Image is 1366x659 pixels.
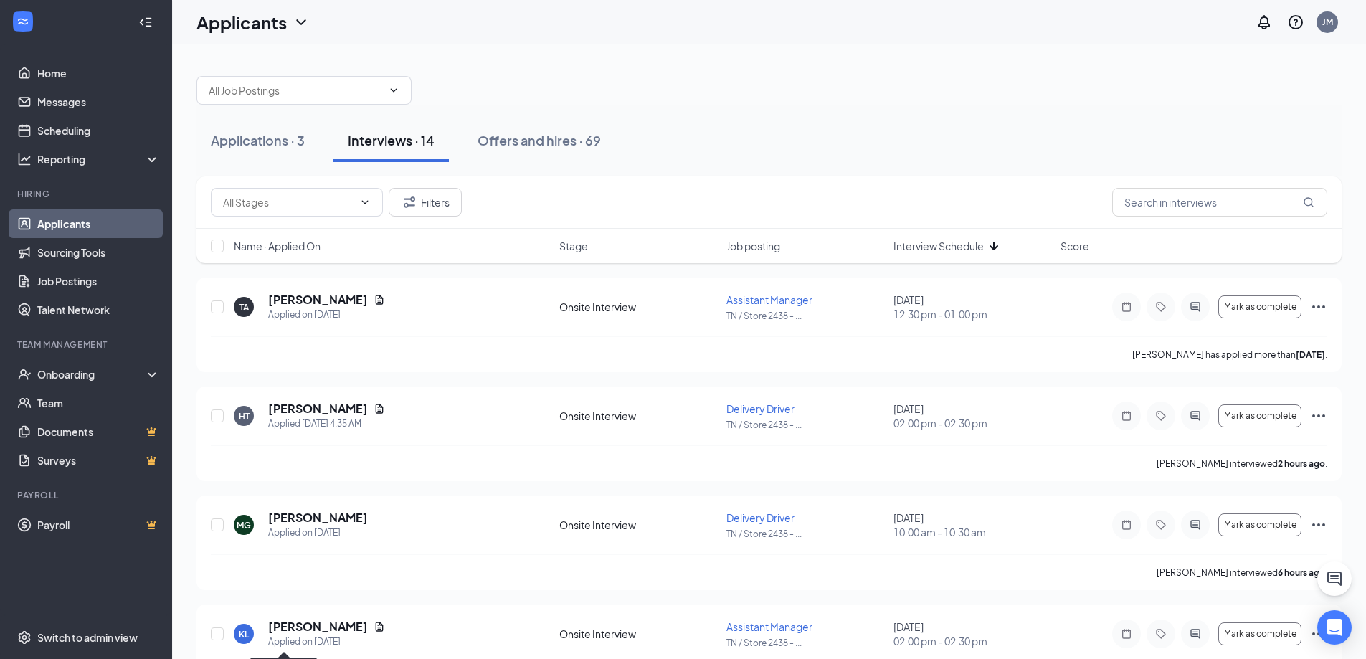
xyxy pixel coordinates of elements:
a: SurveysCrown [37,446,160,475]
svg: WorkstreamLogo [16,14,30,29]
span: Stage [559,239,588,253]
input: All Job Postings [209,82,382,98]
p: [PERSON_NAME] interviewed . [1157,566,1327,579]
div: Open Intercom Messenger [1317,610,1352,645]
div: Onsite Interview [559,300,718,314]
svg: Note [1118,519,1135,531]
span: Delivery Driver [726,511,795,524]
a: Scheduling [37,116,160,145]
a: Sourcing Tools [37,238,160,267]
h5: [PERSON_NAME] [268,401,368,417]
svg: ChevronDown [359,196,371,208]
span: Assistant Manager [726,620,812,633]
p: TN / Store 2438 - ... [726,419,885,431]
input: All Stages [223,194,354,210]
span: 12:30 pm - 01:00 pm [893,307,1052,321]
div: Reporting [37,152,161,166]
svg: ChevronDown [293,14,310,31]
p: TN / Store 2438 - ... [726,637,885,649]
svg: Ellipses [1310,516,1327,534]
svg: Document [374,403,385,414]
button: Mark as complete [1218,513,1301,536]
svg: Note [1118,410,1135,422]
button: Mark as complete [1218,622,1301,645]
div: JM [1322,16,1333,28]
svg: ActiveChat [1187,301,1204,313]
div: [DATE] [893,620,1052,648]
div: Applied on [DATE] [268,635,385,649]
a: Team [37,389,160,417]
h1: Applicants [196,10,287,34]
div: [DATE] [893,402,1052,430]
svg: Ellipses [1310,625,1327,643]
svg: ArrowDown [985,237,1002,255]
button: Mark as complete [1218,404,1301,427]
span: Mark as complete [1224,302,1296,312]
svg: Tag [1152,301,1170,313]
button: Mark as complete [1218,295,1301,318]
span: Delivery Driver [726,402,795,415]
svg: Ellipses [1310,298,1327,316]
a: Talent Network [37,295,160,324]
a: Home [37,59,160,87]
svg: ActiveChat [1187,410,1204,422]
svg: Settings [17,630,32,645]
div: Onboarding [37,367,148,381]
div: HT [239,410,250,422]
svg: ActiveChat [1187,519,1204,531]
svg: ChevronDown [388,85,399,96]
svg: Notifications [1256,14,1273,31]
svg: UserCheck [17,367,32,381]
div: Applied [DATE] 4:35 AM [268,417,385,431]
h5: [PERSON_NAME] [268,619,368,635]
span: 10:00 am - 10:30 am [893,525,1052,539]
span: 02:00 pm - 02:30 pm [893,416,1052,430]
svg: Note [1118,301,1135,313]
div: Hiring [17,188,157,200]
b: 2 hours ago [1278,458,1325,469]
span: Score [1061,239,1089,253]
a: Applicants [37,209,160,238]
span: Mark as complete [1224,629,1296,639]
svg: Document [374,621,385,632]
svg: Tag [1152,519,1170,531]
div: Onsite Interview [559,627,718,641]
div: Payroll [17,489,157,501]
svg: Collapse [138,15,153,29]
svg: QuestionInfo [1287,14,1304,31]
svg: Note [1118,628,1135,640]
p: TN / Store 2438 - ... [726,310,885,322]
h5: [PERSON_NAME] [268,510,368,526]
svg: ActiveChat [1187,628,1204,640]
b: [DATE] [1296,349,1325,360]
div: Team Management [17,338,157,351]
svg: ChatActive [1326,570,1343,587]
div: Switch to admin view [37,630,138,645]
span: Mark as complete [1224,411,1296,421]
svg: Tag [1152,410,1170,422]
span: Mark as complete [1224,520,1296,530]
a: PayrollCrown [37,511,160,539]
span: Interview Schedule [893,239,984,253]
div: TA [239,301,249,313]
h5: [PERSON_NAME] [268,292,368,308]
svg: Tag [1152,628,1170,640]
svg: Ellipses [1310,407,1327,425]
span: Assistant Manager [726,293,812,306]
span: Job posting [726,239,780,253]
p: [PERSON_NAME] has applied more than . [1132,349,1327,361]
div: [DATE] [893,293,1052,321]
input: Search in interviews [1112,188,1327,217]
div: Onsite Interview [559,409,718,423]
div: Interviews · 14 [348,131,435,149]
span: 02:00 pm - 02:30 pm [893,634,1052,648]
span: Name · Applied On [234,239,321,253]
div: [DATE] [893,511,1052,539]
svg: Document [374,294,385,305]
p: TN / Store 2438 - ... [726,528,885,540]
p: [PERSON_NAME] interviewed . [1157,457,1327,470]
a: Messages [37,87,160,116]
div: KL [239,628,249,640]
div: Onsite Interview [559,518,718,532]
a: Job Postings [37,267,160,295]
